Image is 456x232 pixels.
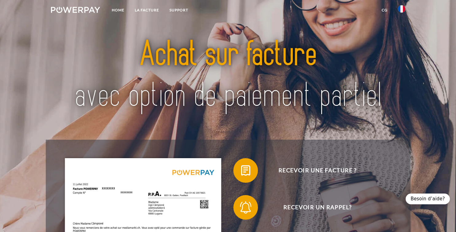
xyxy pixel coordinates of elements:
[51,7,100,13] img: logo-powerpay-white.svg
[68,23,388,127] img: title-powerpay_fr.svg
[233,158,393,183] button: Recevoir une facture ?
[242,158,393,183] span: Recevoir une facture ?
[164,5,193,16] a: Support
[376,5,393,16] a: CG
[398,5,405,13] img: fr
[238,163,253,178] img: qb_bill.svg
[130,5,164,16] a: LA FACTURE
[406,194,450,204] div: Besoin d’aide?
[242,195,393,220] span: Recevoir un rappel?
[238,200,253,215] img: qb_bell.svg
[107,5,130,16] a: Home
[233,195,393,220] button: Recevoir un rappel?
